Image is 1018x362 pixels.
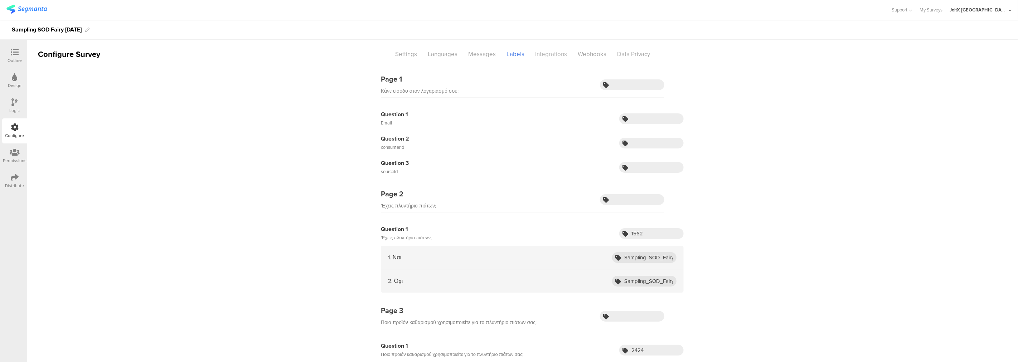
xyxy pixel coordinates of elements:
div: Settings [390,48,422,60]
div: Question 1 [381,110,408,119]
div: Distribute [5,182,24,189]
img: segmanta logo [6,5,47,14]
div: Ποιο προϊόν καθαρισμού χρησιμοποιείτε για το πλυντήριο πιάτων σας; [381,318,537,327]
div: 2. Όχι [388,277,403,285]
div: JoltX [GEOGRAPHIC_DATA] [950,6,1007,13]
div: consumerId [381,143,409,152]
div: Languages [422,48,463,60]
div: Messages [463,48,501,60]
div: Question 1 [381,342,524,350]
div: Design [8,82,21,89]
div: Sampling SOD Fairy [DATE] [12,24,82,35]
div: Page 3 [381,305,537,316]
div: Question 3 [381,159,409,167]
div: 'Εχεις πλυντήριο πιάτων; [381,202,436,210]
div: Page 2 [381,189,436,199]
div: Logic [10,107,20,114]
div: 1. Ναι [388,253,401,261]
div: Webhooks [572,48,612,60]
div: Data Privacy [612,48,655,60]
div: Ποιο προϊόν καθαρισμού χρησιμοποιείτε για το πλυντήριο πιάτων σας; [381,350,524,359]
div: 'Εχεις πλυντήριο πιάτων; [381,234,432,242]
div: Question 1 [381,225,432,234]
div: Labels [501,48,530,60]
span: Support [892,6,908,13]
div: Permissions [3,157,26,164]
div: Page 1 [381,74,459,84]
div: Question 2 [381,134,409,143]
div: Integrations [530,48,572,60]
div: sourceId [381,167,409,176]
div: Outline [8,57,22,64]
div: Email [381,119,408,127]
div: Κάνε είσοδο στον λογαριασμό σου: [381,87,459,96]
div: Configure Survey [27,48,110,60]
div: Configure [5,132,24,139]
